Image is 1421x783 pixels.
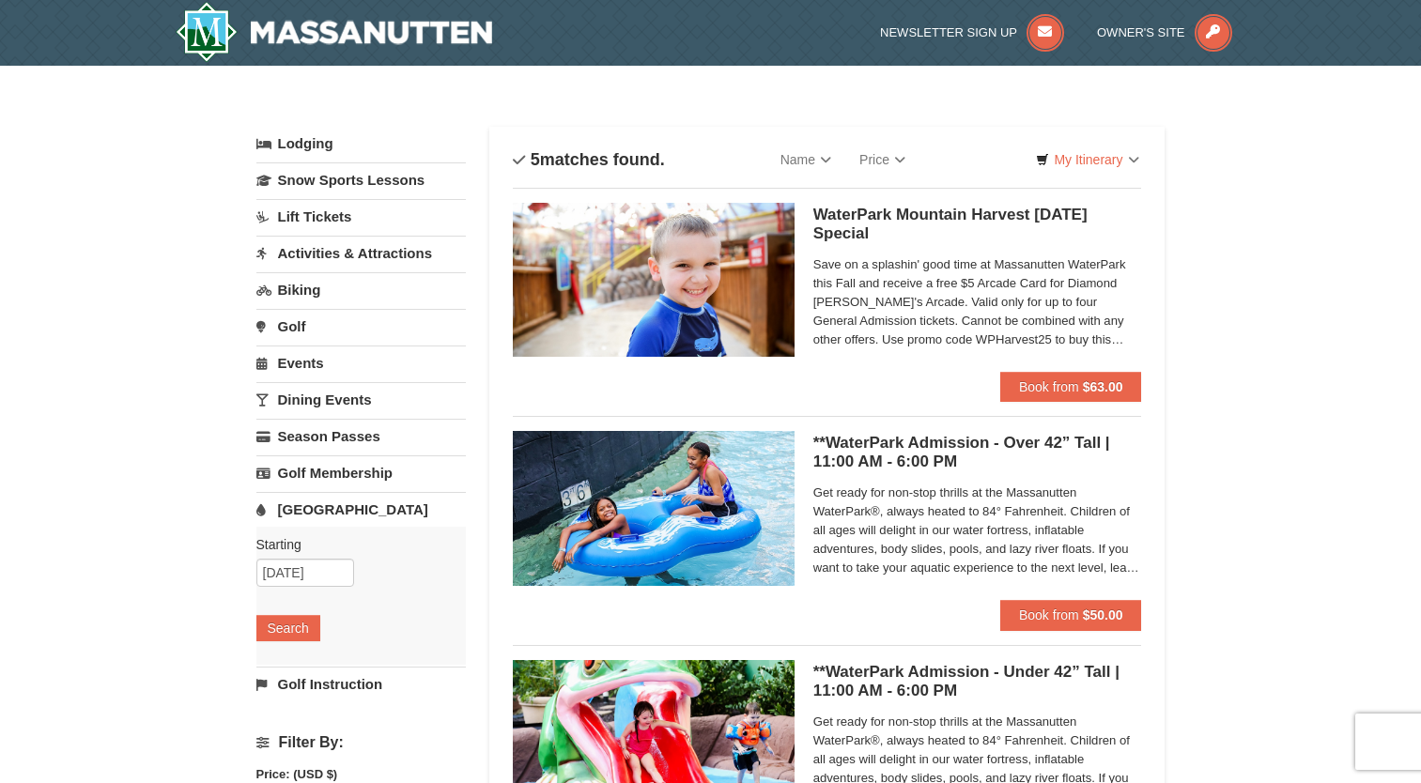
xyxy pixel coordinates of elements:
[880,25,1064,39] a: Newsletter Sign Up
[513,150,665,169] h4: matches found.
[513,203,795,357] img: 6619917-1412-d332ca3f.jpg
[256,272,466,307] a: Biking
[176,2,493,62] img: Massanutten Resort Logo
[1097,25,1185,39] span: Owner's Site
[256,734,466,751] h4: Filter By:
[1000,372,1142,402] button: Book from $63.00
[813,434,1142,471] h5: **WaterPark Admission - Over 42” Tall | 11:00 AM - 6:00 PM
[256,767,338,781] strong: Price: (USD $)
[813,206,1142,243] h5: WaterPark Mountain Harvest [DATE] Special
[256,236,466,270] a: Activities & Attractions
[1083,379,1123,394] strong: $63.00
[256,419,466,453] a: Season Passes
[813,663,1142,700] h5: **WaterPark Admission - Under 42” Tall | 11:00 AM - 6:00 PM
[256,535,452,554] label: Starting
[531,150,540,169] span: 5
[880,25,1017,39] span: Newsletter Sign Up
[1083,607,1123,622] strong: $50.00
[1097,25,1232,39] a: Owner's Site
[1000,600,1142,630] button: Book from $50.00
[1019,379,1079,394] span: Book from
[256,667,466,701] a: Golf Instruction
[1019,607,1079,622] span: Book from
[813,484,1142,577] span: Get ready for non-stop thrills at the Massanutten WaterPark®, always heated to 84° Fahrenheit. Ch...
[256,199,466,234] a: Lift Tickets
[256,127,466,161] a: Lodging
[256,615,320,641] button: Search
[256,309,466,344] a: Golf
[766,141,845,178] a: Name
[813,255,1142,349] span: Save on a splashin' good time at Massanutten WaterPark this Fall and receive a free $5 Arcade Car...
[845,141,919,178] a: Price
[256,345,466,380] a: Events
[513,431,795,585] img: 6619917-726-5d57f225.jpg
[256,382,466,417] a: Dining Events
[1024,146,1151,174] a: My Itinerary
[256,162,466,197] a: Snow Sports Lessons
[256,455,466,490] a: Golf Membership
[256,492,466,527] a: [GEOGRAPHIC_DATA]
[176,2,493,62] a: Massanutten Resort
